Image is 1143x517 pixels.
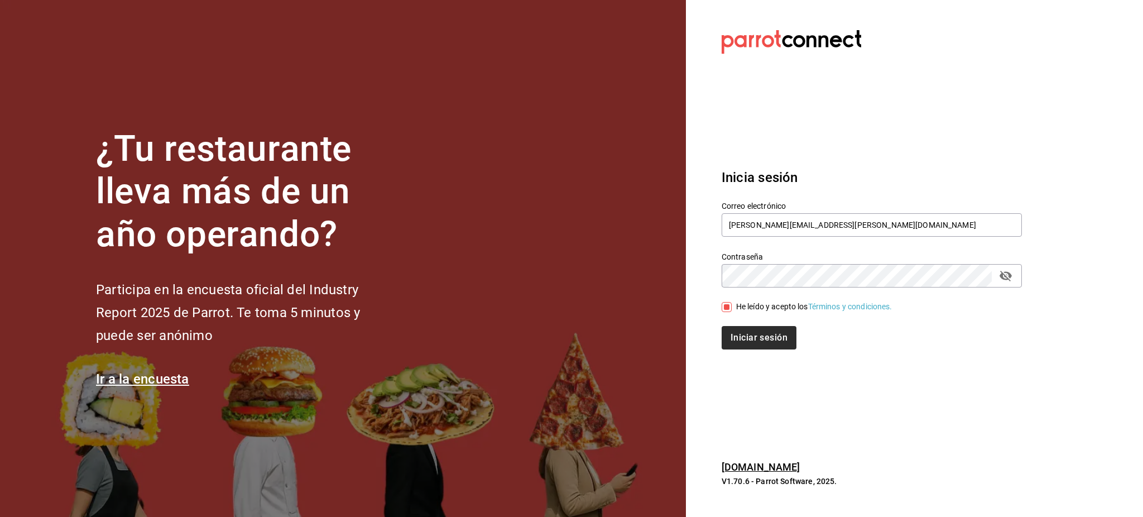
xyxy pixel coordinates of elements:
[996,266,1015,285] button: passwordField
[722,213,1022,237] input: Ingresa tu correo electrónico
[722,167,1022,188] h3: Inicia sesión
[722,252,1022,260] label: Contraseña
[96,128,397,256] h1: ¿Tu restaurante lleva más de un año operando?
[808,302,892,311] a: Términos y condiciones.
[736,301,892,313] div: He leído y acepto los
[722,461,800,473] a: [DOMAIN_NAME]
[96,371,189,387] a: Ir a la encuesta
[722,326,796,350] button: Iniciar sesión
[722,476,1022,487] p: V1.70.6 - Parrot Software, 2025.
[722,202,1022,209] label: Correo electrónico
[96,279,397,347] h2: Participa en la encuesta oficial del Industry Report 2025 de Parrot. Te toma 5 minutos y puede se...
